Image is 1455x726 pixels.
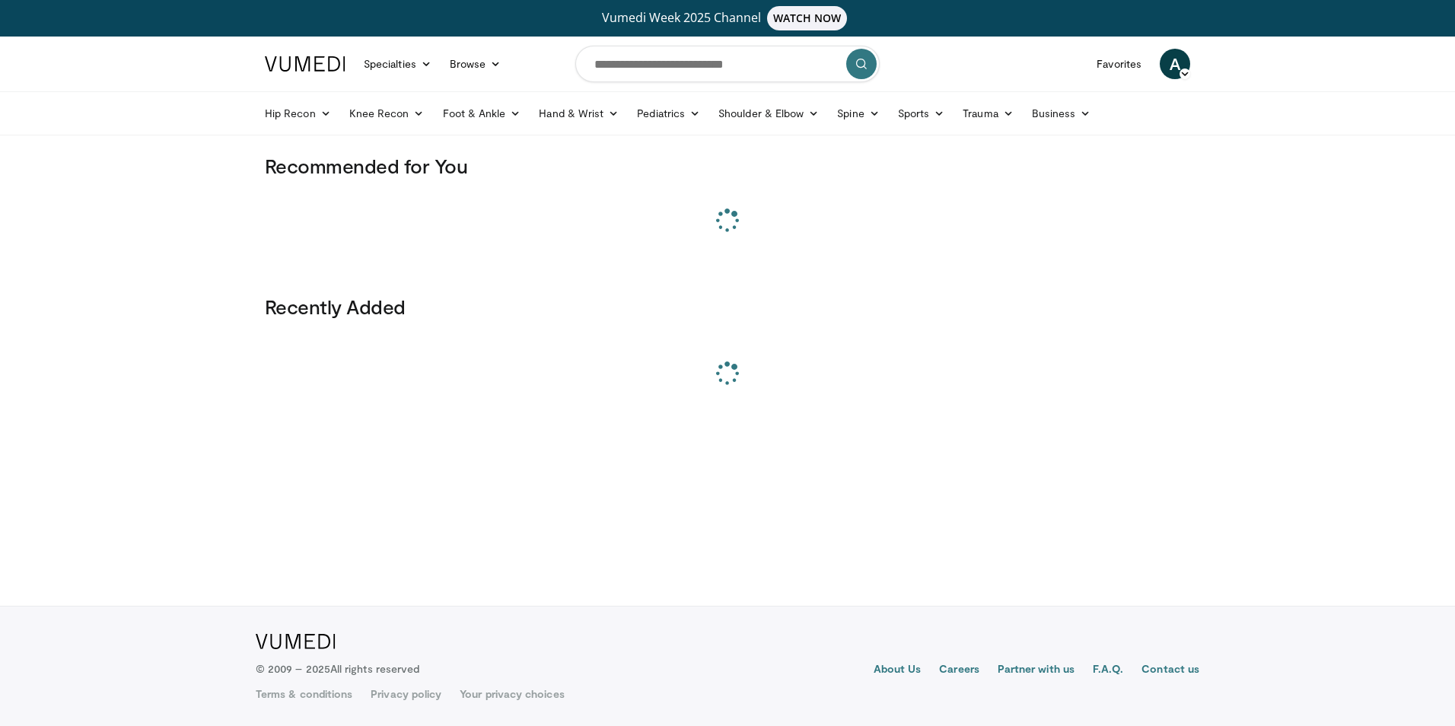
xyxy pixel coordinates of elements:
a: Terms & conditions [256,686,352,702]
a: Favorites [1087,49,1151,79]
a: Browse [441,49,511,79]
a: Your privacy choices [460,686,564,702]
a: Shoulder & Elbow [709,98,828,129]
h3: Recently Added [265,295,1190,319]
span: WATCH NOW [767,6,848,30]
a: Business [1023,98,1100,129]
a: Partner with us [998,661,1075,680]
a: F.A.Q. [1093,661,1123,680]
img: VuMedi Logo [265,56,345,72]
a: Spine [828,98,888,129]
h3: Recommended for You [265,154,1190,178]
a: About Us [874,661,922,680]
a: A [1160,49,1190,79]
a: Knee Recon [340,98,434,129]
a: Sports [889,98,954,129]
a: Foot & Ankle [434,98,530,129]
a: Trauma [954,98,1023,129]
a: Specialties [355,49,441,79]
a: Vumedi Week 2025 ChannelWATCH NOW [267,6,1188,30]
p: © 2009 – 2025 [256,661,419,677]
img: VuMedi Logo [256,634,336,649]
a: Careers [939,661,979,680]
a: Hand & Wrist [530,98,628,129]
a: Privacy policy [371,686,441,702]
a: Hip Recon [256,98,340,129]
a: Contact us [1141,661,1199,680]
a: Pediatrics [628,98,709,129]
input: Search topics, interventions [575,46,880,82]
span: All rights reserved [330,662,419,675]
